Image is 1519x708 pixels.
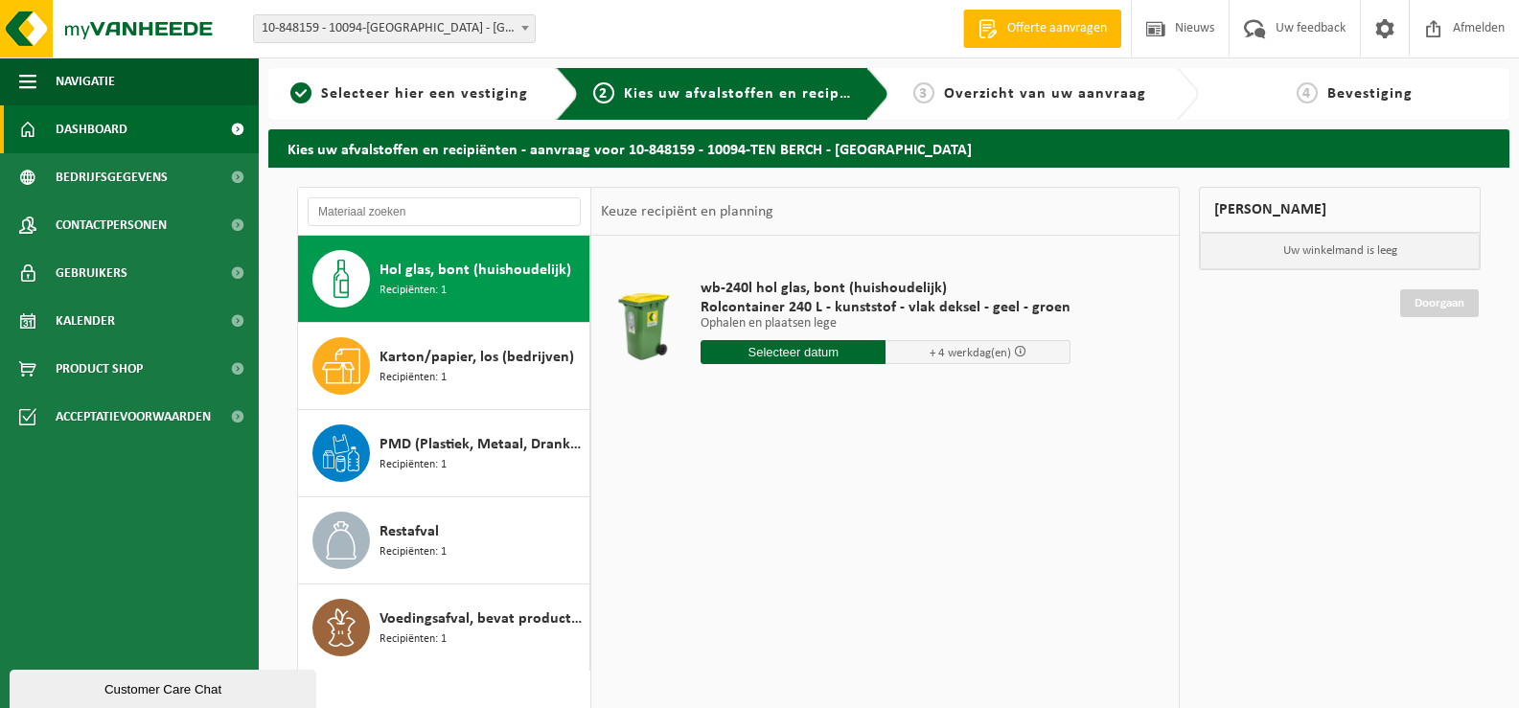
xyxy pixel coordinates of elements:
div: Keuze recipiënt en planning [591,188,783,236]
span: Rolcontainer 240 L - kunststof - vlak deksel - geel - groen [701,298,1070,317]
p: Ophalen en plaatsen lege [701,317,1070,331]
span: Acceptatievoorwaarden [56,393,211,441]
span: Product Shop [56,345,143,393]
span: Kalender [56,297,115,345]
span: Selecteer hier een vestiging [321,86,528,102]
span: Contactpersonen [56,201,167,249]
span: Bedrijfsgegevens [56,153,168,201]
span: Dashboard [56,105,127,153]
p: Uw winkelmand is leeg [1200,233,1480,269]
span: 3 [913,82,934,103]
div: [PERSON_NAME] [1199,187,1481,233]
span: Recipiënten: 1 [380,630,447,649]
span: Overzicht van uw aanvraag [944,86,1146,102]
span: Offerte aanvragen [1002,19,1112,38]
span: Recipiënten: 1 [380,282,447,300]
span: Kies uw afvalstoffen en recipiënten [624,86,887,102]
button: Karton/papier, los (bedrijven) Recipiënten: 1 [298,323,590,410]
span: 2 [593,82,614,103]
span: Recipiënten: 1 [380,456,447,474]
span: Voedingsafval, bevat producten van dierlijke oorsprong, onverpakt, categorie 3 [380,607,585,630]
button: PMD (Plastiek, Metaal, Drankkartons) (bedrijven) Recipiënten: 1 [298,410,590,497]
span: Hol glas, bont (huishoudelijk) [380,259,571,282]
span: Bevestiging [1327,86,1413,102]
span: + 4 werkdag(en) [930,347,1011,359]
button: Restafval Recipiënten: 1 [298,497,590,584]
span: Navigatie [56,57,115,105]
span: Gebruikers [56,249,127,297]
span: 10-848159 - 10094-TEN BERCH - ANTWERPEN [253,14,536,43]
span: 4 [1297,82,1318,103]
span: 1 [290,82,311,103]
span: Restafval [380,520,439,543]
span: PMD (Plastiek, Metaal, Drankkartons) (bedrijven) [380,433,585,456]
a: Doorgaan [1400,289,1479,317]
span: Recipiënten: 1 [380,543,447,561]
a: Offerte aanvragen [963,10,1121,48]
input: Selecteer datum [701,340,886,364]
h2: Kies uw afvalstoffen en recipiënten - aanvraag voor 10-848159 - 10094-TEN BERCH - [GEOGRAPHIC_DATA] [268,129,1509,167]
button: Hol glas, bont (huishoudelijk) Recipiënten: 1 [298,236,590,323]
span: wb-240l hol glas, bont (huishoudelijk) [701,279,1070,298]
input: Materiaal zoeken [308,197,581,226]
span: 10-848159 - 10094-TEN BERCH - ANTWERPEN [254,15,535,42]
a: 1Selecteer hier een vestiging [278,82,541,105]
span: Recipiënten: 1 [380,369,447,387]
iframe: chat widget [10,666,320,708]
span: Karton/papier, los (bedrijven) [380,346,574,369]
button: Voedingsafval, bevat producten van dierlijke oorsprong, onverpakt, categorie 3 Recipiënten: 1 [298,584,590,671]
